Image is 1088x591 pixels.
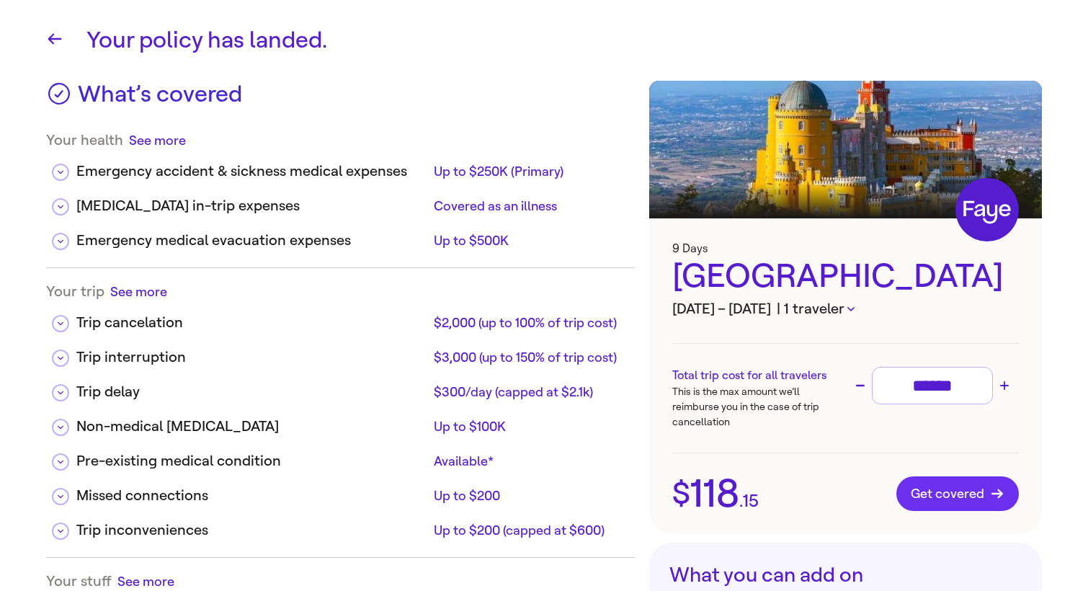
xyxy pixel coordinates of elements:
[434,418,623,435] div: Up to $100K
[76,381,428,403] div: Trip delay
[672,241,1019,255] h3: 9 Days
[46,370,635,404] div: Trip delay$300/day (capped at $2.1k)
[46,439,635,474] div: Pre-existing medical conditionAvailable*
[78,81,242,117] h3: What’s covered
[911,486,1004,501] span: Get covered
[878,373,986,399] input: Trip cost
[46,335,635,370] div: Trip interruption$3,000 (up to 150% of trip cost)
[46,572,635,590] div: Your stuff
[110,283,167,301] button: See more
[76,485,428,507] div: Missed connections
[76,161,428,182] div: Emergency accident & sickness medical expenses
[434,383,623,401] div: $300/day (capped at $2.1k)
[86,23,1042,58] h1: Your policy has landed.
[46,508,635,543] div: Trip inconveniencesUp to $200 (capped at $600)
[76,312,428,334] div: Trip cancelation
[76,347,428,368] div: Trip interruption
[46,404,635,439] div: Non-medical [MEDICAL_DATA]Up to $100K
[743,492,759,510] span: 15
[76,450,428,472] div: Pre-existing medical condition
[434,197,623,215] div: Covered as an illness
[672,479,690,509] span: $
[46,184,635,218] div: [MEDICAL_DATA] in-trip expensesCovered as an illness
[434,163,623,180] div: Up to $250K (Primary)
[996,377,1013,394] button: Increase trip cost
[739,492,743,510] span: .
[46,218,635,253] div: Emergency medical evacuation expensesUp to $500K
[434,522,623,539] div: Up to $200 (capped at $600)
[46,131,635,149] div: Your health
[672,298,1019,320] h3: [DATE] – [DATE]
[852,377,869,394] button: Decrease trip cost
[46,474,635,508] div: Missed connectionsUp to $200
[129,131,186,149] button: See more
[672,255,1019,298] div: [GEOGRAPHIC_DATA]
[777,298,855,320] button: | 1 traveler
[76,195,428,217] div: [MEDICAL_DATA] in-trip expenses
[672,367,845,384] h3: Total trip cost for all travelers
[46,301,635,335] div: Trip cancelation$2,000 (up to 100% of trip cost)
[434,349,623,366] div: $3,000 (up to 150% of trip cost)
[672,384,845,430] p: This is the max amount we’ll reimburse you in the case of trip cancellation
[690,474,739,513] span: 118
[76,230,428,252] div: Emergency medical evacuation expenses
[434,314,623,332] div: $2,000 (up to 100% of trip cost)
[46,283,635,301] div: Your trip
[434,232,623,249] div: Up to $500K
[117,572,174,590] button: See more
[76,416,428,437] div: Non-medical [MEDICAL_DATA]
[896,476,1019,511] button: Get covered
[76,520,428,541] div: Trip inconveniences
[434,487,623,505] div: Up to $200
[669,563,1022,587] h3: What you can add on
[46,149,635,184] div: Emergency accident & sickness medical expensesUp to $250K (Primary)
[434,453,623,470] div: Available*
